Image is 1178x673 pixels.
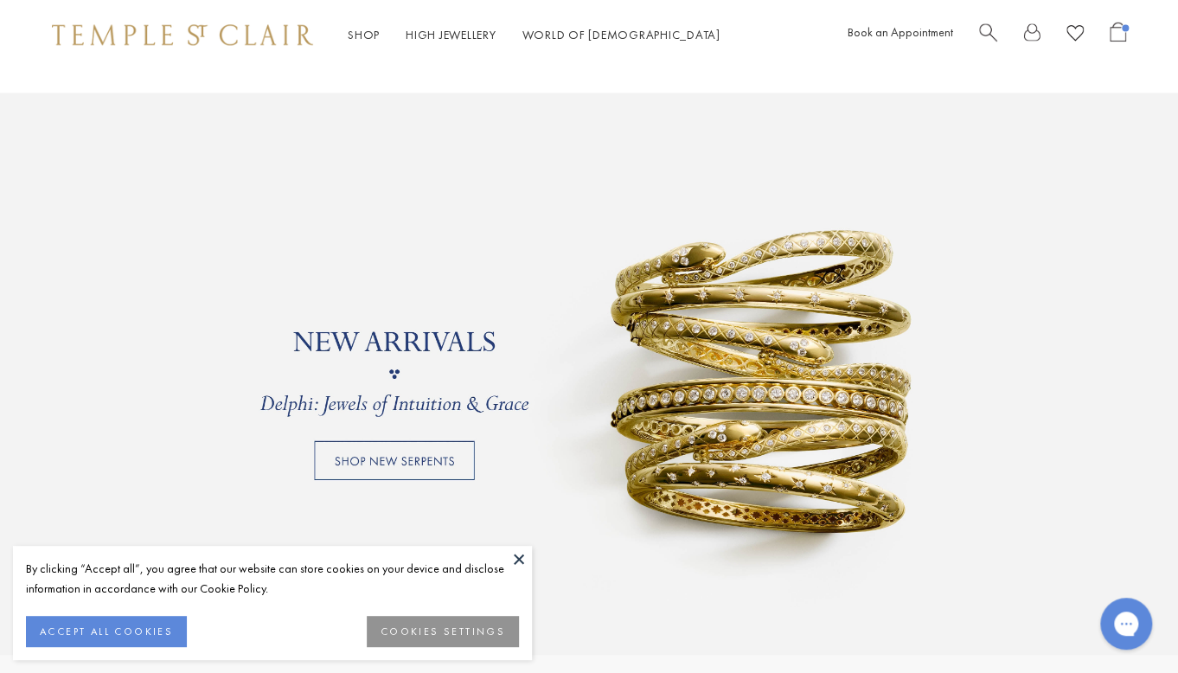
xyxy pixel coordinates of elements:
div: By clicking “Accept all”, you agree that our website can store cookies on your device and disclos... [26,559,519,599]
a: View Wishlist [1066,22,1084,48]
a: ShopShop [348,27,380,42]
button: ACCEPT ALL COOKIES [26,616,187,647]
a: World of [DEMOGRAPHIC_DATA]World of [DEMOGRAPHIC_DATA] [522,27,720,42]
button: COOKIES SETTINGS [367,616,519,647]
a: Book an Appointment [848,24,953,40]
a: Open Shopping Bag [1110,22,1126,48]
iframe: Gorgias live chat messenger [1092,592,1161,656]
a: High JewelleryHigh Jewellery [406,27,496,42]
a: Search [979,22,997,48]
nav: Main navigation [348,24,720,46]
img: Temple St. Clair [52,24,313,45]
